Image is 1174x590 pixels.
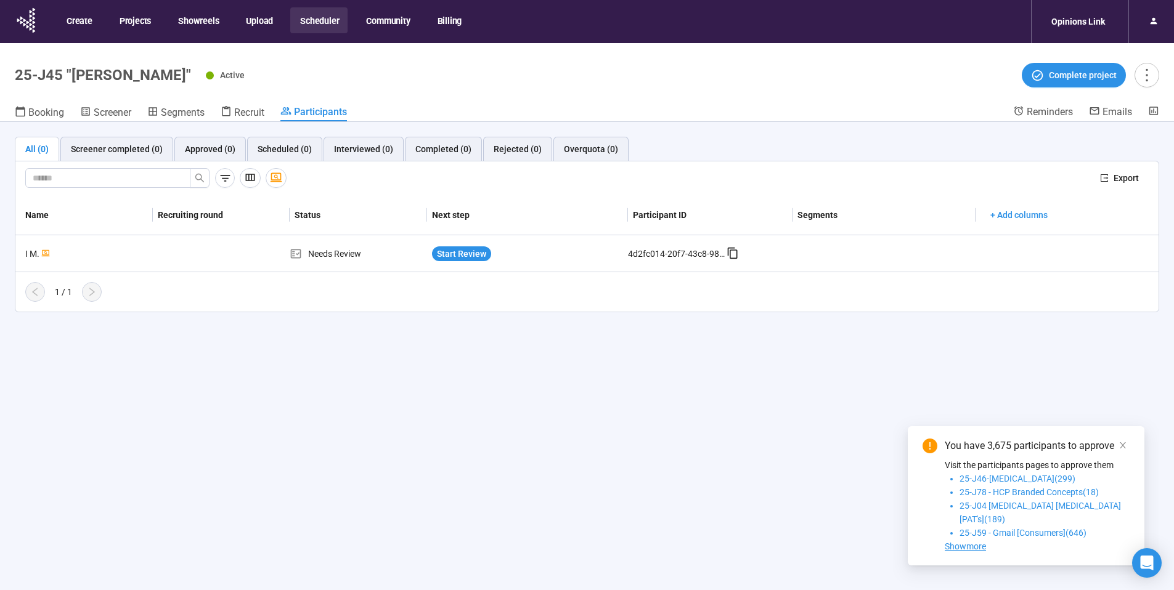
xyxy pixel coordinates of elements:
[57,7,101,33] button: Create
[1090,168,1149,188] button: exportExport
[195,173,205,183] span: search
[71,142,163,156] div: Screener completed (0)
[990,208,1048,222] span: + Add columns
[960,501,1121,524] span: 25-J04 [MEDICAL_DATA] [MEDICAL_DATA] [PAT's](189)
[236,7,282,33] button: Upload
[945,438,1130,453] div: You have 3,675 participants to approve
[221,105,264,121] a: Recruit
[960,487,1099,497] span: 25-J78 - HCP Branded Concepts(18)
[1049,68,1117,82] span: Complete project
[15,67,191,84] h1: 25-J45 "[PERSON_NAME]"
[945,458,1130,472] p: Visit the participants pages to approve them
[960,474,1075,483] span: 25-J46-[MEDICAL_DATA](299)
[432,246,491,261] button: Start Review
[110,7,160,33] button: Projects
[290,195,427,235] th: Status
[234,107,264,118] span: Recruit
[945,541,986,551] span: Showmore
[15,195,153,235] th: Name
[94,107,131,118] span: Screener
[82,282,102,302] button: right
[290,247,427,261] div: Needs Review
[294,106,347,118] span: Participants
[1103,106,1132,118] span: Emails
[427,195,628,235] th: Next step
[628,195,793,235] th: Participant ID
[15,105,64,121] a: Booking
[1013,105,1073,120] a: Reminders
[25,142,49,156] div: All (0)
[564,142,618,156] div: Overquota (0)
[25,282,45,302] button: left
[1022,63,1126,87] button: Complete project
[1100,174,1109,182] span: export
[1119,441,1127,450] span: close
[220,70,245,80] span: Active
[80,105,131,121] a: Screener
[1027,106,1073,118] span: Reminders
[168,7,227,33] button: Showreels
[280,105,347,121] a: Participants
[20,247,153,261] div: I M.
[55,285,72,299] div: 1 / 1
[334,142,393,156] div: Interviewed (0)
[1114,171,1139,185] span: Export
[290,7,348,33] button: Scheduler
[87,287,97,297] span: right
[415,142,471,156] div: Completed (0)
[494,142,542,156] div: Rejected (0)
[923,438,937,453] span: exclamation-circle
[30,287,40,297] span: left
[1135,63,1159,87] button: more
[147,105,205,121] a: Segments
[1044,10,1112,33] div: Opinions Link
[161,107,205,118] span: Segments
[437,247,486,261] span: Start Review
[356,7,418,33] button: Community
[960,528,1086,538] span: 25-J59 - Gmail [Consumers](646)
[1132,548,1162,578] div: Open Intercom Messenger
[980,205,1058,225] button: + Add columns
[153,195,290,235] th: Recruiting round
[628,247,727,261] div: 4d2fc014-20f7-43c8-98f5-8cf2ce0b17f6
[793,195,976,235] th: Segments
[258,142,312,156] div: Scheduled (0)
[428,7,471,33] button: Billing
[1089,105,1132,120] a: Emails
[28,107,64,118] span: Booking
[1138,67,1155,83] span: more
[190,168,210,188] button: search
[185,142,235,156] div: Approved (0)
